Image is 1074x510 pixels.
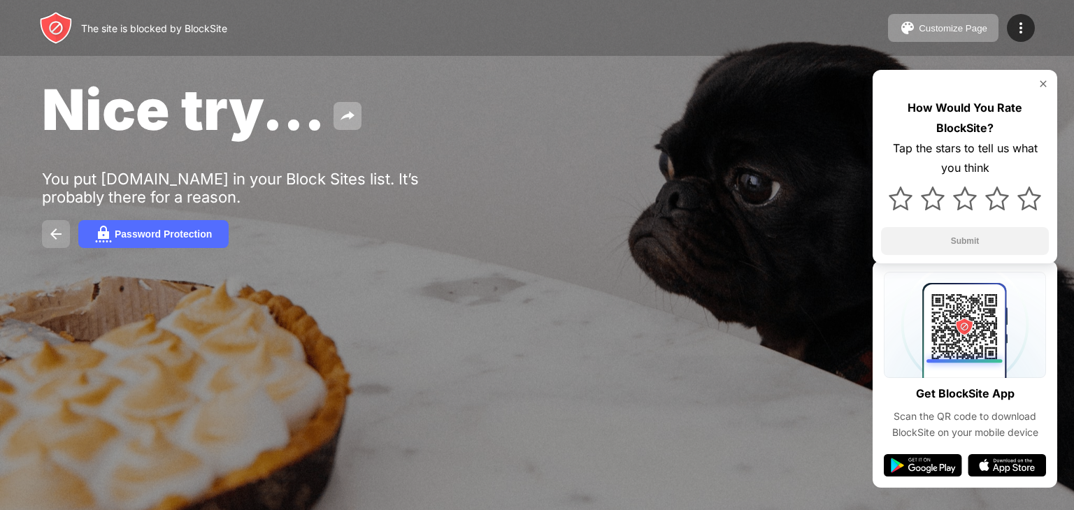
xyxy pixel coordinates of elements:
[81,22,227,34] div: The site is blocked by BlockSite
[889,187,912,210] img: star.svg
[48,226,64,242] img: back.svg
[1038,78,1049,89] img: rate-us-close.svg
[921,187,945,210] img: star.svg
[115,228,212,240] div: Password Protection
[985,187,1009,210] img: star.svg
[42,75,325,143] span: Nice try...
[884,272,1046,378] img: qrcode.svg
[42,170,474,206] div: You put [DOMAIN_NAME] in your Block Sites list. It’s probably there for a reason.
[968,454,1046,476] img: app-store.svg
[884,409,1046,440] div: Scan the QR code to download BlockSite on your mobile device
[899,20,916,36] img: pallet.svg
[881,138,1049,179] div: Tap the stars to tell us what you think
[1012,20,1029,36] img: menu-icon.svg
[95,226,112,242] img: password.svg
[919,23,987,34] div: Customize Page
[39,11,73,45] img: header-logo.svg
[339,108,356,124] img: share.svg
[78,220,229,248] button: Password Protection
[916,384,1015,404] div: Get BlockSite App
[888,14,998,42] button: Customize Page
[953,187,977,210] img: star.svg
[881,227,1049,255] button: Submit
[1017,187,1041,210] img: star.svg
[881,98,1049,138] div: How Would You Rate BlockSite?
[884,454,962,476] img: google-play.svg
